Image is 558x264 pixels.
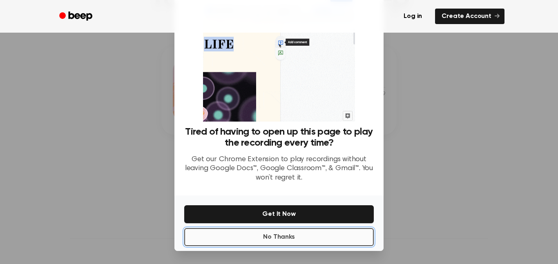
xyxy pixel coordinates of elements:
[54,9,100,24] a: Beep
[184,228,374,246] button: No Thanks
[395,7,430,26] a: Log in
[184,205,374,223] button: Get It Now
[184,126,374,149] h3: Tired of having to open up this page to play the recording every time?
[435,9,504,24] a: Create Account
[184,155,374,183] p: Get our Chrome Extension to play recordings without leaving Google Docs™, Google Classroom™, & Gm...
